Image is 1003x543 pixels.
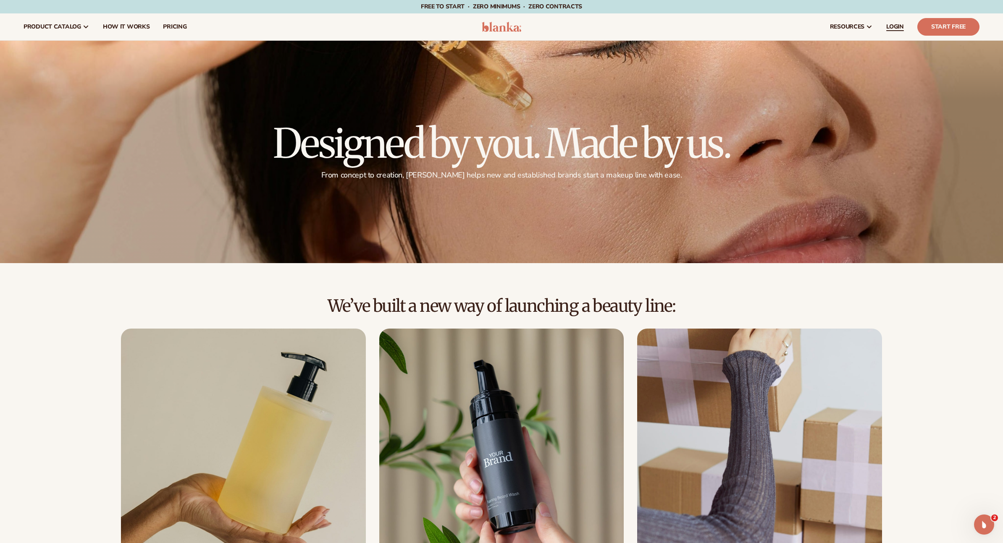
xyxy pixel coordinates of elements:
span: 2 [991,514,998,521]
span: pricing [163,23,186,30]
span: resources [830,23,864,30]
span: product catalog [24,23,81,30]
iframe: Intercom live chat [974,514,994,535]
a: pricing [156,13,193,40]
span: LOGIN [886,23,904,30]
img: logo [482,22,522,32]
a: LOGIN [880,13,911,40]
a: How It Works [96,13,157,40]
span: Free to start · ZERO minimums · ZERO contracts [421,3,582,10]
h1: Designed by you. Made by us. [273,123,730,164]
span: How It Works [103,23,150,30]
a: product catalog [17,13,96,40]
a: resources [823,13,880,40]
p: From concept to creation, [PERSON_NAME] helps new and established brands start a makeup line with... [273,170,730,180]
h2: We’ve built a new way of launching a beauty line: [24,297,979,315]
a: Start Free [917,18,979,36]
